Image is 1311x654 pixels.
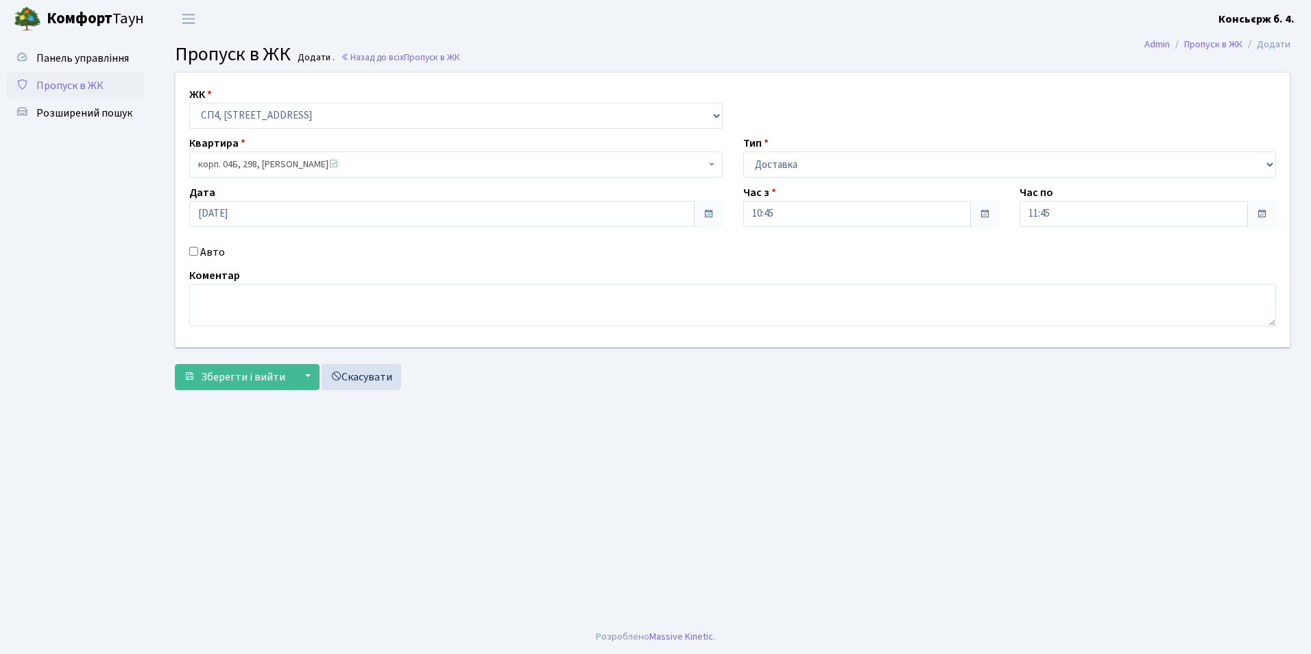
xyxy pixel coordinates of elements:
a: Консьєрж б. 4. [1218,11,1295,27]
b: Консьєрж б. 4. [1218,12,1295,27]
span: Розширений пошук [36,106,132,121]
a: Пропуск в ЖК [7,72,144,99]
a: Пропуск в ЖК [1184,37,1242,51]
span: корп. 04Б, 298, Василик Володимир Васильович <span class='la la-check-square text-success'></span> [189,152,723,178]
b: Комфорт [47,8,112,29]
a: Назад до всіхПропуск в ЖК [341,51,460,64]
nav: breadcrumb [1124,30,1311,59]
label: ЖК [189,86,212,103]
span: Таун [47,8,144,31]
label: Дата [189,184,215,201]
span: Пропуск в ЖК [36,78,104,93]
button: Зберегти і вийти [175,364,294,390]
button: Переключити навігацію [171,8,206,30]
label: Тип [743,135,769,152]
label: Авто [200,244,225,261]
span: Пропуск в ЖК [404,51,460,64]
label: Час з [743,184,776,201]
a: Massive Kinetic [649,629,713,644]
div: Розроблено . [596,629,715,644]
li: Додати [1242,37,1290,52]
a: Панель управління [7,45,144,72]
img: logo.png [14,5,41,33]
a: Admin [1144,37,1170,51]
label: Час по [1020,184,1053,201]
label: Коментар [189,267,240,284]
span: Панель управління [36,51,129,66]
a: Розширений пошук [7,99,144,127]
a: Скасувати [322,364,401,390]
span: Пропуск в ЖК [175,40,291,68]
label: Квартира [189,135,245,152]
span: корп. 04Б, 298, Василик Володимир Васильович <span class='la la-check-square text-success'></span> [198,158,706,171]
span: Зберегти і вийти [201,370,285,385]
small: Додати . [295,52,335,64]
